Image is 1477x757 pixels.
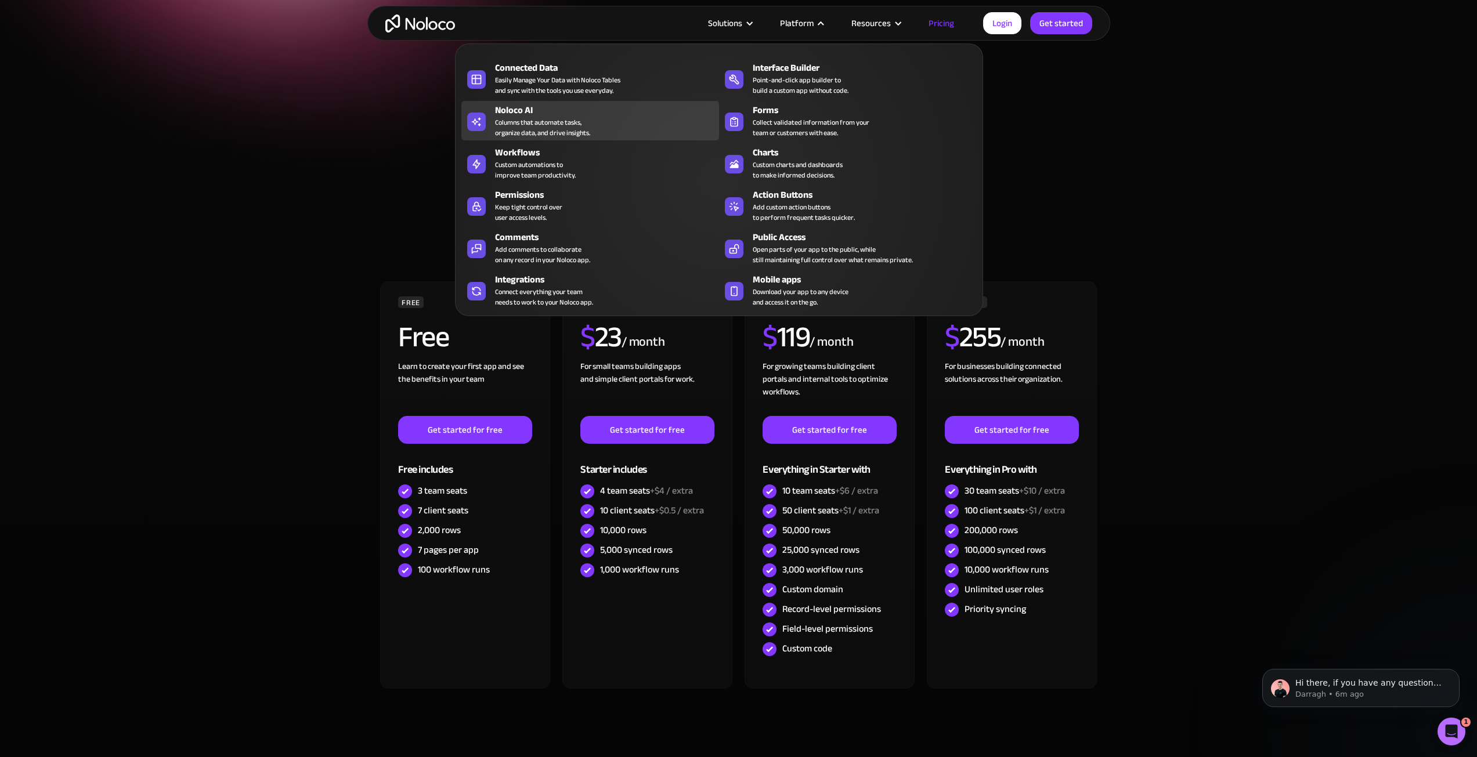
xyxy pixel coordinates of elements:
[782,642,832,655] div: Custom code
[398,360,532,416] div: Learn to create your first app and see the benefits in your team ‍
[385,15,455,32] a: home
[418,524,461,537] div: 2,000 rows
[495,75,620,96] div: Easily Manage Your Data with Noloco Tables and sync with the tools you use everyday.
[495,287,593,307] div: Connect everything your team needs to work to your Noloco app.
[719,186,977,225] a: Action ButtonsAdd custom action buttonsto perform frequent tasks quicker.
[461,101,719,140] a: Noloco AIColumns that automate tasks,organize data, and drive insights.
[839,502,879,519] span: +$1 / extra
[837,16,914,31] div: Resources
[780,16,814,31] div: Platform
[650,482,693,499] span: +$4 / extra
[600,544,673,556] div: 5,000 synced rows
[418,563,490,576] div: 100 workflow runs
[398,296,424,308] div: FREE
[580,444,714,481] div: Starter includes
[1001,333,1044,352] div: / month
[495,61,724,75] div: Connected Data
[580,360,714,416] div: For small teams building apps and simple client portals for work. ‍
[965,524,1018,537] div: 200,000 rows
[753,188,982,202] div: Action Buttons
[1024,502,1065,519] span: +$1 / extra
[580,310,595,364] span: $
[945,444,1078,481] div: Everything in Pro with
[782,563,863,576] div: 3,000 workflow runs
[965,583,1043,596] div: Unlimited user roles
[965,484,1065,497] div: 30 team seats
[719,101,977,140] a: FormsCollect validated information from yourteam or customers with ease.
[753,287,848,307] span: Download your app to any device and access it on the go.
[753,230,982,244] div: Public Access
[753,146,982,160] div: Charts
[708,16,742,31] div: Solutions
[945,416,1078,444] a: Get started for free
[622,333,665,352] div: / month
[495,273,724,287] div: Integrations
[495,146,724,160] div: Workflows
[418,504,468,517] div: 7 client seats
[719,143,977,183] a: ChartsCustom charts and dashboardsto make informed decisions.
[983,12,1021,34] a: Login
[763,444,896,481] div: Everything in Starter with
[719,270,977,310] a: Mobile appsDownload your app to any deviceand access it on the go.
[965,544,1046,556] div: 100,000 synced rows
[655,502,704,519] span: +$0.5 / extra
[765,16,837,31] div: Platform
[580,323,622,352] h2: 23
[782,524,830,537] div: 50,000 rows
[810,333,853,352] div: / month
[753,75,848,96] div: Point-and-click app builder to build a custom app without code.
[945,323,1001,352] h2: 255
[719,59,977,98] a: Interface BuilderPoint-and-click app builder tobuild a custom app without code.
[495,202,562,223] div: Keep tight control over user access levels.
[945,360,1078,416] div: For businesses building connected solutions across their organization. ‍
[965,563,1049,576] div: 10,000 workflow runs
[455,27,983,316] nav: Platform
[1245,644,1477,726] iframe: Intercom notifications message
[495,188,724,202] div: Permissions
[965,504,1065,517] div: 100 client seats
[835,482,878,499] span: +$6 / extra
[763,310,777,364] span: $
[495,160,576,180] div: Custom automations to improve team productivity.
[600,524,647,537] div: 10,000 rows
[763,360,896,416] div: For growing teams building client portals and internal tools to optimize workflows.
[461,270,719,310] a: IntegrationsConnect everything your teamneeds to work to your Noloco app.
[580,416,714,444] a: Get started for free
[1030,12,1092,34] a: Get started
[782,583,843,596] div: Custom domain
[965,603,1026,615] div: Priority syncing
[600,563,679,576] div: 1,000 workflow runs
[782,622,873,635] div: Field-level permissions
[753,117,869,138] div: Collect validated information from your team or customers with ease.
[398,444,532,481] div: Free includes
[1461,718,1471,727] span: 1
[753,103,982,117] div: Forms
[461,59,719,98] a: Connected DataEasily Manage Your Data with Noloco Tablesand sync with the tools you use everyday.
[398,416,532,444] a: Get started for free
[495,117,590,138] div: Columns that automate tasks, organize data, and drive insights.
[719,228,977,267] a: Public AccessOpen parts of your app to the public, whilestill maintaining full control over what ...
[600,484,693,497] div: 4 team seats
[763,323,810,352] h2: 119
[782,603,881,615] div: Record-level permissions
[495,103,724,117] div: Noloco AI
[379,199,1099,228] div: CHOOSE YOUR PLAN
[398,323,449,352] h2: Free
[851,16,891,31] div: Resources
[461,143,719,183] a: WorkflowsCustom automations toimprove team productivity.
[495,244,590,265] div: Add comments to collaborate on any record in your Noloco app.
[782,484,878,497] div: 10 team seats
[1019,482,1065,499] span: +$10 / extra
[461,228,719,267] a: CommentsAdd comments to collaborateon any record in your Noloco app.
[1438,718,1465,745] iframe: Intercom live chat
[418,484,467,497] div: 3 team seats
[600,504,704,517] div: 10 client seats
[914,16,969,31] a: Pricing
[782,544,860,556] div: 25,000 synced rows
[418,544,479,556] div: 7 pages per app
[753,61,982,75] div: Interface Builder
